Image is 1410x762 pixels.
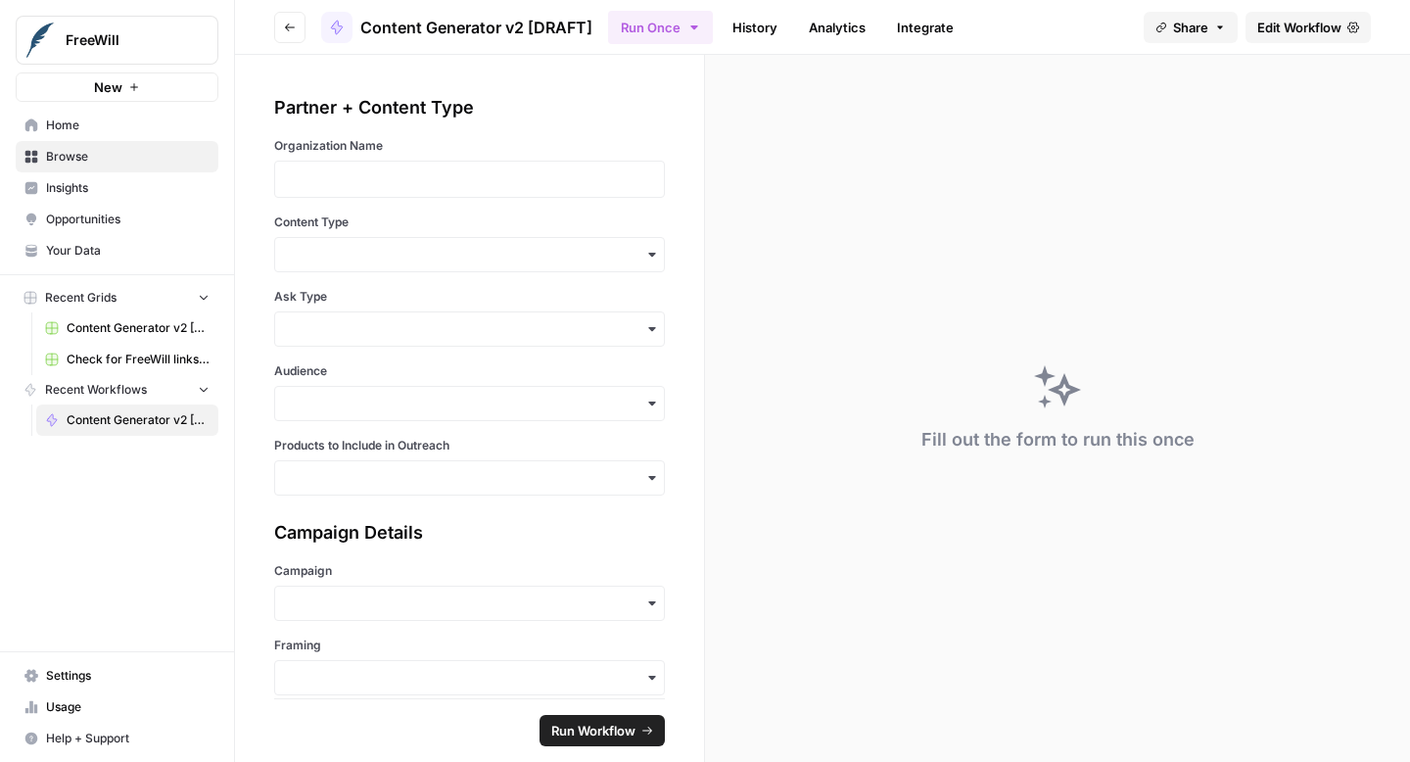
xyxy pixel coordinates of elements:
a: Content Generator v2 [DRAFT] [36,405,218,436]
a: History [721,12,789,43]
span: Check for FreeWill links on partner's external website [67,351,210,368]
span: Usage [46,698,210,716]
a: Edit Workflow [1245,12,1371,43]
div: Partner + Content Type [274,94,665,121]
button: New [16,72,218,102]
span: Insights [46,179,210,197]
span: Browse [46,148,210,166]
button: Share [1144,12,1238,43]
span: Home [46,117,210,134]
a: Insights [16,172,218,204]
span: Content Generator v2 [DRAFT] Test All Product Combos [67,319,210,337]
div: Fill out the form to run this once [921,426,1195,453]
span: Help + Support [46,730,210,747]
a: Usage [16,691,218,723]
span: Content Generator v2 [DRAFT] [67,411,210,429]
button: Help + Support [16,723,218,754]
button: Run Workflow [540,715,665,746]
span: Content Generator v2 [DRAFT] [360,16,592,39]
a: Check for FreeWill links on partner's external website [36,344,218,375]
a: Your Data [16,235,218,266]
span: Recent Grids [45,289,117,307]
label: Products to Include in Outreach [274,437,665,454]
div: Campaign Details [274,519,665,547]
span: Your Data [46,242,210,260]
a: Integrate [885,12,965,43]
a: Browse [16,141,218,172]
a: Opportunities [16,204,218,235]
button: Run Once [608,11,713,44]
span: Edit Workflow [1257,18,1341,37]
a: Content Generator v2 [DRAFT] [321,12,592,43]
a: Content Generator v2 [DRAFT] Test All Product Combos [36,312,218,344]
span: New [94,77,122,97]
span: Settings [46,667,210,685]
span: Recent Workflows [45,381,147,399]
span: Opportunities [46,211,210,228]
img: FreeWill Logo [23,23,58,58]
label: Content Type [274,214,665,231]
label: Audience [274,362,665,380]
label: Ask Type [274,288,665,306]
a: Analytics [797,12,877,43]
span: Run Workflow [551,721,635,740]
label: Framing [274,637,665,654]
button: Recent Grids [16,283,218,312]
span: FreeWill [66,30,184,50]
a: Settings [16,660,218,691]
button: Workspace: FreeWill [16,16,218,65]
label: Campaign [274,562,665,580]
a: Home [16,110,218,141]
label: Organization Name [274,137,665,155]
span: Share [1173,18,1208,37]
button: Recent Workflows [16,375,218,405]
